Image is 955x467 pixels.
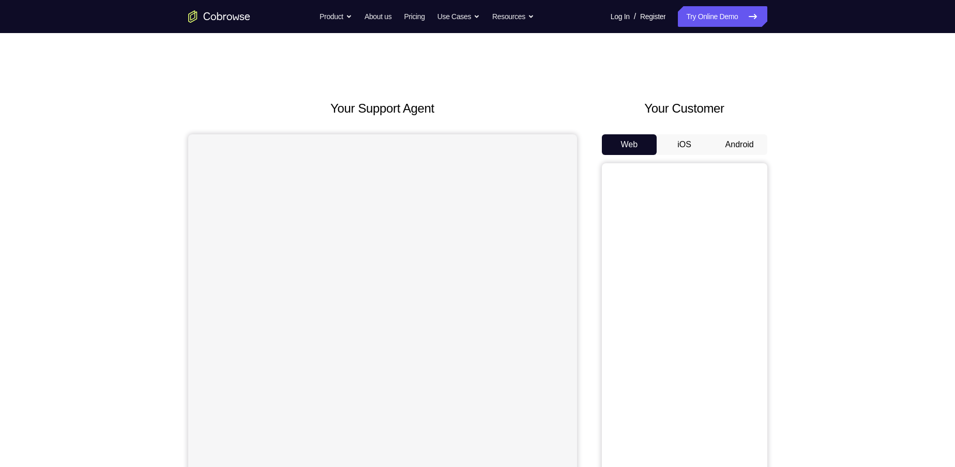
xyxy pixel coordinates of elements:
[188,10,250,23] a: Go to the home page
[365,6,391,27] a: About us
[712,134,767,155] button: Android
[634,10,636,23] span: /
[678,6,767,27] a: Try Online Demo
[611,6,630,27] a: Log In
[320,6,352,27] button: Product
[404,6,425,27] a: Pricing
[492,6,534,27] button: Resources
[602,134,657,155] button: Web
[657,134,712,155] button: iOS
[602,99,767,118] h2: Your Customer
[188,99,577,118] h2: Your Support Agent
[437,6,480,27] button: Use Cases
[640,6,665,27] a: Register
